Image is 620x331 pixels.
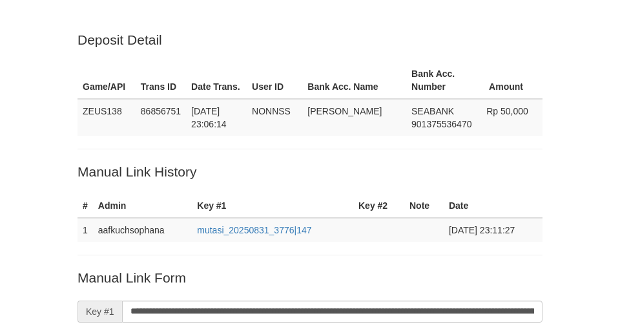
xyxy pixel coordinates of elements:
[411,119,471,129] span: Copy 901375536470 to clipboard
[192,194,353,218] th: Key #1
[307,106,382,116] span: [PERSON_NAME]
[77,301,122,323] span: Key #1
[486,106,528,116] span: Rp 50,000
[444,194,542,218] th: Date
[411,106,454,116] span: SEABANK
[77,268,542,287] p: Manual Link Form
[77,218,93,242] td: 1
[77,194,93,218] th: #
[302,62,406,99] th: Bank Acc. Name
[247,62,302,99] th: User ID
[77,162,542,181] p: Manual Link History
[77,30,542,49] p: Deposit Detail
[197,225,311,235] a: mutasi_20250831_3776|147
[191,106,227,129] span: [DATE] 23:06:14
[136,62,186,99] th: Trans ID
[186,62,247,99] th: Date Trans.
[252,106,291,116] span: NONNSS
[77,62,136,99] th: Game/API
[93,194,192,218] th: Admin
[406,62,481,99] th: Bank Acc. Number
[93,218,192,242] td: aafkuchsophana
[353,194,404,218] th: Key #2
[136,99,186,136] td: 86856751
[77,99,136,136] td: ZEUS138
[404,194,444,218] th: Note
[444,218,542,242] td: [DATE] 23:11:27
[481,62,542,99] th: Amount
